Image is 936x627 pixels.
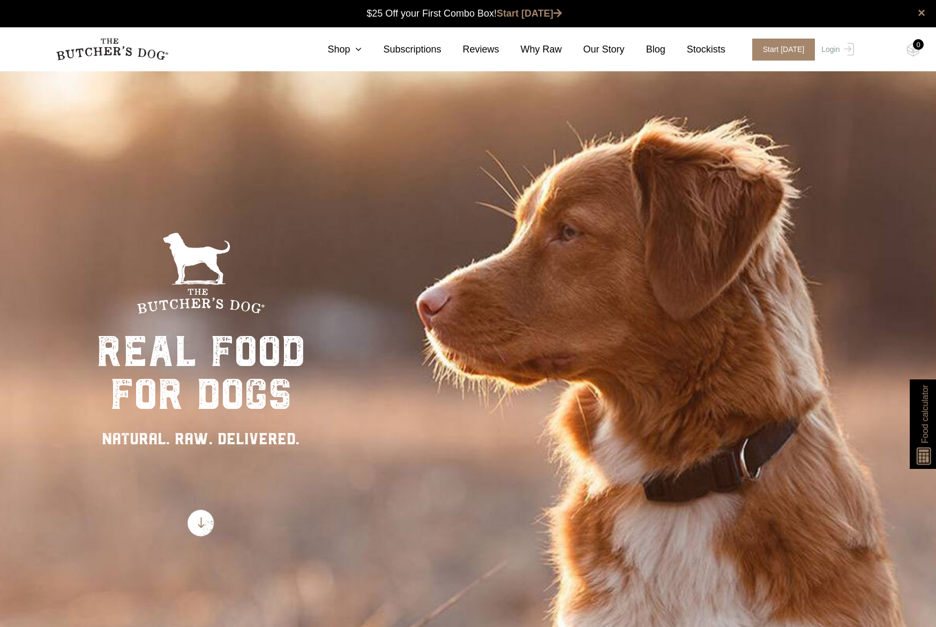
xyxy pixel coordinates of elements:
[665,42,725,57] a: Stockists
[918,6,925,19] a: close
[441,42,499,57] a: Reviews
[562,42,625,57] a: Our Story
[306,42,362,57] a: Shop
[918,385,931,443] span: Food calculator
[499,42,562,57] a: Why Raw
[362,42,441,57] a: Subscriptions
[742,39,819,61] a: Start [DATE]
[96,330,305,416] div: real food for dogs
[625,42,665,57] a: Blog
[96,427,305,451] div: NATURAL. RAW. DELIVERED.
[907,43,920,57] img: TBD_Cart-Empty.png
[752,39,815,61] span: Start [DATE]
[819,39,853,61] a: Login
[913,39,924,50] div: 0
[497,8,562,19] a: Start [DATE]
